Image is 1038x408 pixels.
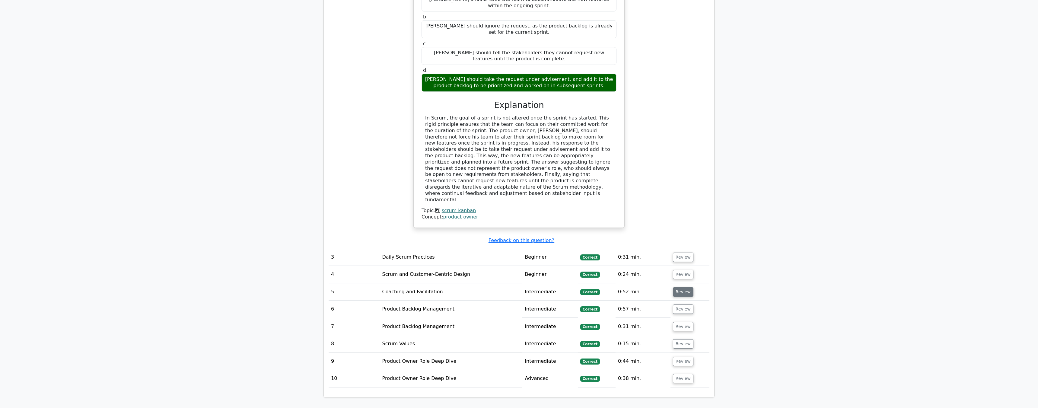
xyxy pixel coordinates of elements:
[329,283,380,301] td: 5
[580,376,600,382] span: Correct
[522,335,578,352] td: Intermediate
[443,214,478,220] a: product owner
[329,335,380,352] td: 8
[673,339,693,349] button: Review
[580,289,600,295] span: Correct
[616,318,670,335] td: 0:31 min.
[422,47,616,65] div: [PERSON_NAME] should tell the stakeholders they cannot request new features until the product is ...
[673,322,693,331] button: Review
[329,301,380,318] td: 6
[673,287,693,297] button: Review
[616,370,670,387] td: 0:38 min.
[422,208,616,214] div: Topic:
[423,67,428,73] span: d.
[489,237,554,243] a: Feedback on this question?
[580,254,600,260] span: Correct
[522,353,578,370] td: Intermediate
[616,266,670,283] td: 0:24 min.
[616,335,670,352] td: 0:15 min.
[329,266,380,283] td: 4
[329,249,380,266] td: 3
[329,318,380,335] td: 7
[380,266,523,283] td: Scrum and Customer-Centric Design
[380,353,523,370] td: Product Owner Role Deep Dive
[423,14,428,20] span: b.
[673,374,693,383] button: Review
[380,370,523,387] td: Product Owner Role Deep Dive
[580,272,600,278] span: Correct
[580,306,600,312] span: Correct
[422,74,616,92] div: [PERSON_NAME] should take the request under advisement, and add it to the product backlog to be p...
[442,208,476,213] a: scrum kanban
[522,249,578,266] td: Beginner
[580,341,600,347] span: Correct
[522,318,578,335] td: Intermediate
[425,115,613,203] div: In Scrum, the goal of a sprint is not altered once the sprint has started. This rigid principle e...
[423,41,427,46] span: c.
[380,249,523,266] td: Daily Scrum Practices
[616,283,670,301] td: 0:52 min.
[522,283,578,301] td: Intermediate
[522,370,578,387] td: Advanced
[616,249,670,266] td: 0:31 min.
[616,353,670,370] td: 0:44 min.
[329,370,380,387] td: 10
[380,335,523,352] td: Scrum Values
[522,301,578,318] td: Intermediate
[380,283,523,301] td: Coaching and Facilitation
[422,214,616,220] div: Concept:
[580,324,600,330] span: Correct
[673,270,693,279] button: Review
[580,359,600,365] span: Correct
[616,301,670,318] td: 0:57 min.
[380,318,523,335] td: Product Backlog Management
[673,357,693,366] button: Review
[380,301,523,318] td: Product Backlog Management
[522,266,578,283] td: Beginner
[673,253,693,262] button: Review
[422,20,616,38] div: [PERSON_NAME] should ignore the request, as the product backlog is already set for the current sp...
[425,100,613,110] h3: Explanation
[673,304,693,314] button: Review
[329,353,380,370] td: 9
